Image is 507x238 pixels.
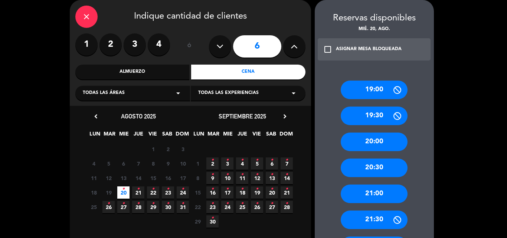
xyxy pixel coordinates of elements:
[177,33,202,59] div: ó
[251,157,263,170] span: 5
[117,172,130,184] span: 13
[256,183,258,195] i: •
[271,198,273,209] i: •
[147,172,159,184] span: 15
[107,198,110,209] i: •
[192,215,204,228] span: 29
[226,183,229,195] i: •
[132,186,144,199] span: 21
[102,201,115,213] span: 26
[191,65,305,79] div: Cena
[236,157,248,170] span: 4
[206,215,219,228] span: 30
[266,201,278,213] span: 27
[147,157,159,170] span: 8
[281,172,293,184] span: 14
[285,154,288,166] i: •
[132,157,144,170] span: 7
[181,198,184,209] i: •
[137,183,140,195] i: •
[211,183,214,195] i: •
[177,172,189,184] span: 17
[88,157,100,170] span: 4
[265,130,277,142] span: SAB
[285,183,288,195] i: •
[193,130,205,142] span: LUN
[167,183,169,195] i: •
[88,172,100,184] span: 11
[162,143,174,155] span: 2
[117,157,130,170] span: 6
[198,89,259,97] span: Todas las experiencias
[251,201,263,213] span: 26
[83,89,125,97] span: Todas las áreas
[281,157,293,170] span: 7
[177,201,189,213] span: 31
[251,186,263,199] span: 19
[124,33,146,56] label: 3
[88,201,100,213] span: 25
[221,186,233,199] span: 17
[206,201,219,213] span: 23
[147,186,159,199] span: 22
[211,212,214,224] i: •
[341,211,408,229] div: 21:30
[162,157,174,170] span: 9
[132,201,144,213] span: 28
[323,45,332,54] i: check_box_outline_blank
[99,33,122,56] label: 2
[207,130,219,142] span: MAR
[236,172,248,184] span: 11
[221,157,233,170] span: 3
[211,154,214,166] i: •
[167,198,169,209] i: •
[251,130,263,142] span: VIE
[117,201,130,213] span: 27
[241,154,243,166] i: •
[152,198,154,209] i: •
[241,198,243,209] i: •
[251,172,263,184] span: 12
[236,201,248,213] span: 25
[285,169,288,180] i: •
[147,201,159,213] span: 29
[289,89,298,98] i: arrow_drop_down
[266,172,278,184] span: 13
[162,201,174,213] span: 30
[162,172,174,184] span: 16
[177,143,189,155] span: 3
[236,186,248,199] span: 18
[206,157,219,170] span: 2
[174,89,183,98] i: arrow_drop_down
[162,186,174,199] span: 23
[241,169,243,180] i: •
[161,130,173,142] span: SAB
[271,154,273,166] i: •
[75,6,305,28] div: Indique cantidad de clientes
[75,65,190,79] div: Almuerzo
[271,183,273,195] i: •
[176,130,188,142] span: DOM
[122,183,125,195] i: •
[192,201,204,213] span: 22
[118,130,130,142] span: MIE
[75,33,98,56] label: 1
[177,186,189,199] span: 24
[226,198,229,209] i: •
[102,186,115,199] span: 19
[92,113,100,120] i: chevron_left
[102,157,115,170] span: 5
[341,81,408,99] div: 19:00
[226,169,229,180] i: •
[226,154,229,166] i: •
[266,157,278,170] span: 6
[132,172,144,184] span: 14
[341,185,408,203] div: 21:00
[256,154,258,166] i: •
[219,113,266,120] span: septiembre 2025
[137,198,140,209] i: •
[102,172,115,184] span: 12
[315,11,434,26] div: Reservas disponibles
[281,113,289,120] i: chevron_right
[236,130,248,142] span: JUE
